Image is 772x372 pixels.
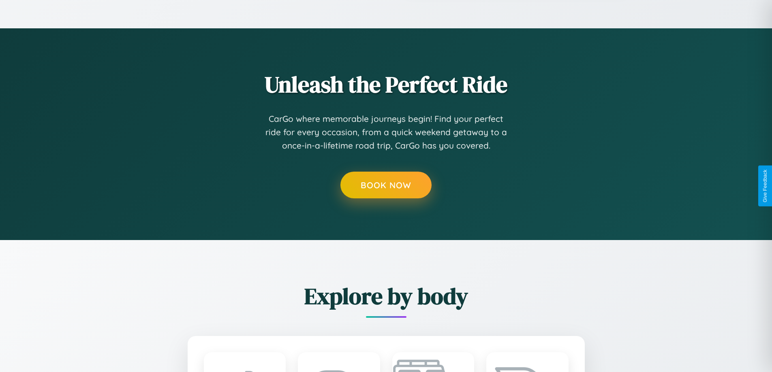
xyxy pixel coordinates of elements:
div: Give Feedback [762,170,768,202]
h2: Unleash the Perfect Ride [143,69,629,100]
h2: Explore by body [143,281,629,312]
p: CarGo where memorable journeys begin! Find your perfect ride for every occasion, from a quick wee... [265,112,508,153]
button: Book Now [340,172,432,198]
